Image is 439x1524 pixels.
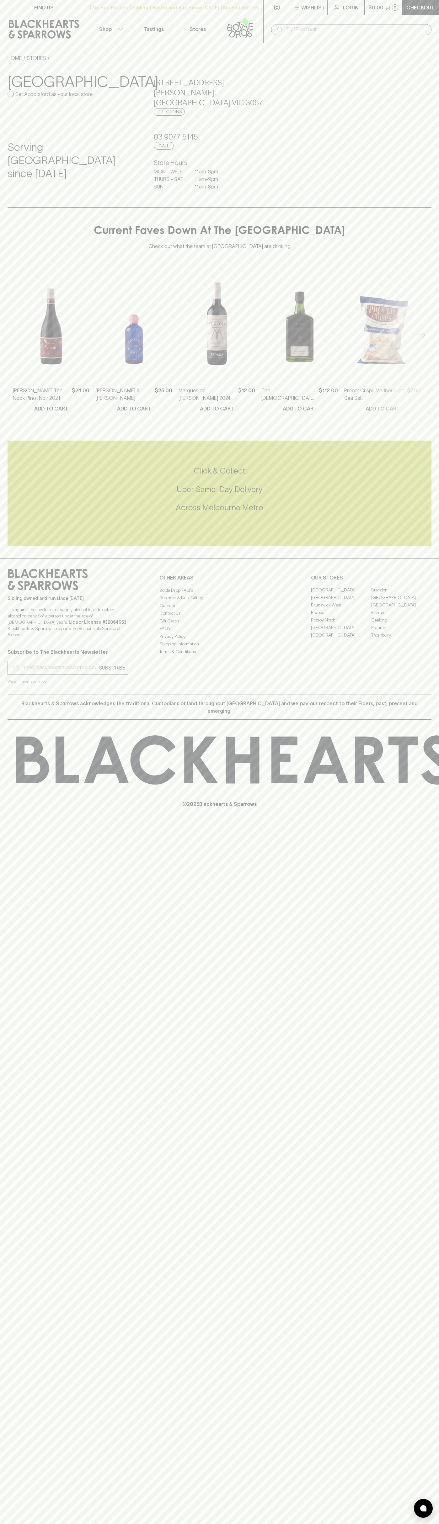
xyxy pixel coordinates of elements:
[261,402,338,415] button: ADD TO CART
[8,73,139,90] h3: [GEOGRAPHIC_DATA]
[159,602,280,609] a: Careers
[407,387,421,402] p: $7.00
[179,267,255,377] img: Marques de Tezona Tempranillo 2024
[368,4,383,11] p: $0.00
[238,387,255,402] p: $12.00
[190,25,206,33] p: Stores
[132,15,176,43] a: Tastings
[96,267,172,377] img: Taylor & Smith Gin
[72,387,89,402] p: $24.00
[8,678,128,685] p: We will never spam you
[319,387,338,402] p: $112.00
[311,586,371,594] a: [GEOGRAPHIC_DATA]
[311,601,371,609] a: Brunswick West
[15,90,93,98] p: Set Abbotsford as your local store
[200,405,234,412] p: ADD TO CART
[8,466,431,476] h5: Click & Collect
[371,601,431,609] a: [GEOGRAPHIC_DATA]
[371,594,431,601] a: [GEOGRAPHIC_DATA]
[154,175,185,183] p: THURS - SAT
[195,168,226,175] p: 11am - 8pm
[94,225,345,238] h4: Current Faves Down At The [GEOGRAPHIC_DATA]
[96,402,172,415] button: ADD TO CART
[344,267,421,377] img: Proper Crisps Marlborough Sea Salt
[261,267,338,377] img: The Gospel Straight Rye Whiskey
[179,387,236,402] a: Marques de [PERSON_NAME] 2024
[344,402,421,415] button: ADD TO CART
[8,55,22,61] a: HOME
[154,78,285,108] h5: [STREET_ADDRESS][PERSON_NAME] , [GEOGRAPHIC_DATA] VIC 3067
[34,405,68,412] p: ADD TO CART
[13,387,69,402] a: [PERSON_NAME] The Nook Pinot Noir 2021
[261,387,316,402] a: The [DEMOGRAPHIC_DATA] Straight Rye Whiskey
[371,609,431,616] a: Fitzroy
[301,4,325,11] p: Wishlist
[311,632,371,639] a: [GEOGRAPHIC_DATA]
[8,502,431,513] h5: Across Melbourne Metro
[34,4,54,11] p: FIND US
[99,664,125,671] p: SUBSCRIBE
[69,620,126,625] strong: Liquor License #32064953
[371,586,431,594] a: Braddon
[8,484,431,495] h5: Uber Same-Day Delivery
[371,632,431,639] a: Thornbury
[154,108,185,116] a: Directions
[159,610,280,617] a: Contact Us
[8,595,128,601] p: Sibling owned and run since [DATE]
[195,175,226,183] p: 11am - 9pm
[159,574,280,581] p: OTHER AREAS
[176,15,220,43] a: Stores
[159,632,280,640] a: Privacy Policy
[159,586,280,594] a: Bottle Drop FAQ's
[159,640,280,648] a: Shipping Information
[8,141,139,180] h4: Serving [GEOGRAPHIC_DATA] since [DATE]
[155,387,172,402] p: $25.00
[311,574,431,581] p: OUR STORES
[154,183,185,190] p: SUN
[117,405,151,412] p: ADD TO CART
[96,387,152,402] a: [PERSON_NAME] & [PERSON_NAME]
[13,267,89,377] img: Buller The Nook Pinot Noir 2021
[406,4,435,11] p: Checkout
[311,609,371,616] a: Elwood
[154,168,185,175] p: MON - WED
[154,158,285,168] h6: Store Hours
[27,55,46,61] a: STORES
[159,648,280,655] a: Terms & Conditions
[159,594,280,602] a: Business & Bulk Gifting
[13,663,96,673] input: e.g. jane@blackheartsandsparrows.com.au
[343,4,359,11] p: Login
[179,402,255,415] button: ADD TO CART
[195,183,226,190] p: 11am - 8pm
[371,616,431,624] a: Geelong
[154,132,285,142] h5: 03 9077 5145
[8,606,128,638] p: It is against the law to sell or supply alcohol to, or to obtain alcohol on behalf of a person un...
[311,594,371,601] a: [GEOGRAPHIC_DATA]
[88,15,132,43] button: Shop
[420,1505,426,1511] img: bubble-icon
[366,405,400,412] p: ADD TO CART
[311,616,371,624] a: Fitzroy North
[148,238,291,250] p: Check out what the team at [GEOGRAPHIC_DATA] are drinking
[154,142,174,150] a: Call
[96,661,128,675] button: SUBSCRIBE
[8,648,128,656] p: Subscribe to The Blackhearts Newsletter
[311,624,371,632] a: [GEOGRAPHIC_DATA]
[159,625,280,632] a: FAQ's
[286,24,426,34] input: Try "Pinot noir"
[394,6,396,9] p: 0
[8,441,431,546] div: Call to action block
[99,25,112,33] p: Shop
[159,617,280,625] a: Gift Cards
[144,25,164,33] p: Tastings
[344,387,404,402] a: Proper Crisps Marlborough Sea Salt
[13,402,89,415] button: ADD TO CART
[371,624,431,632] a: Prahran
[12,700,427,715] p: Blackhearts & Sparrows acknowledges the traditional Custodians of land throughout [GEOGRAPHIC_DAT...
[283,405,317,412] p: ADD TO CART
